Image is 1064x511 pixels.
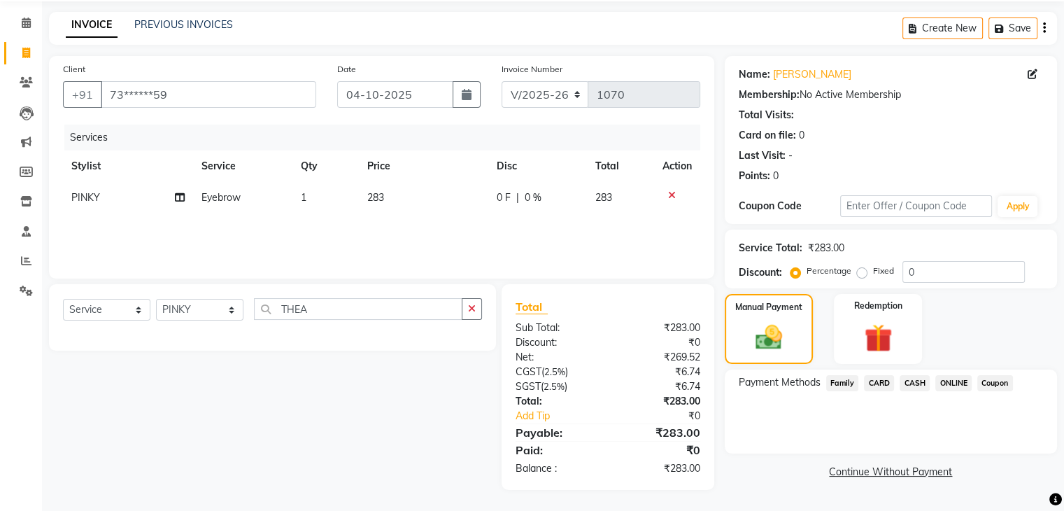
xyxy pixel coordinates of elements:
[608,321,711,335] div: ₹283.00
[505,461,608,476] div: Balance :
[359,150,488,182] th: Price
[587,150,654,182] th: Total
[739,148,786,163] div: Last Visit:
[337,63,356,76] label: Date
[301,191,306,204] span: 1
[516,365,541,378] span: CGST
[367,191,384,204] span: 283
[608,365,711,379] div: ₹6.74
[63,150,193,182] th: Stylist
[63,81,102,108] button: +91
[505,424,608,441] div: Payable:
[71,191,100,204] span: PINKY
[488,150,587,182] th: Disc
[807,265,851,277] label: Percentage
[739,169,770,183] div: Points:
[873,265,894,277] label: Fixed
[505,409,625,423] a: Add Tip
[608,335,711,350] div: ₹0
[728,465,1054,479] a: Continue Without Payment
[739,241,802,255] div: Service Total:
[773,169,779,183] div: 0
[998,196,1037,217] button: Apply
[64,125,711,150] div: Services
[505,365,608,379] div: ( )
[516,190,519,205] span: |
[544,381,565,392] span: 2.5%
[505,379,608,394] div: ( )
[66,13,118,38] a: INVOICE
[902,17,983,39] button: Create New
[739,265,782,280] div: Discount:
[193,150,292,182] th: Service
[977,375,1013,391] span: Coupon
[608,350,711,365] div: ₹269.52
[134,18,233,31] a: PREVIOUS INVOICES
[608,424,711,441] div: ₹283.00
[773,67,851,82] a: [PERSON_NAME]
[739,199,840,213] div: Coupon Code
[505,394,608,409] div: Total:
[101,81,316,108] input: Search by Name/Mobile/Email/Code
[739,108,794,122] div: Total Visits:
[747,322,790,353] img: _cash.svg
[739,128,796,143] div: Card on file:
[840,195,993,217] input: Enter Offer / Coupon Code
[63,63,85,76] label: Client
[654,150,700,182] th: Action
[516,300,548,314] span: Total
[935,375,972,391] span: ONLINE
[735,301,802,314] label: Manual Payment
[516,380,541,393] span: SGST
[808,241,844,255] div: ₹283.00
[856,321,901,356] img: _gift.svg
[608,461,711,476] div: ₹283.00
[608,442,711,458] div: ₹0
[254,298,462,320] input: Search or Scan
[864,375,894,391] span: CARD
[608,394,711,409] div: ₹283.00
[900,375,930,391] span: CASH
[826,375,859,391] span: Family
[799,128,804,143] div: 0
[505,442,608,458] div: Paid:
[201,191,241,204] span: Eyebrow
[854,300,902,312] label: Redemption
[788,148,793,163] div: -
[739,87,1043,102] div: No Active Membership
[497,190,511,205] span: 0 F
[739,67,770,82] div: Name:
[505,335,608,350] div: Discount:
[525,190,541,205] span: 0 %
[502,63,562,76] label: Invoice Number
[988,17,1037,39] button: Save
[544,366,565,377] span: 2.5%
[292,150,359,182] th: Qty
[595,191,612,204] span: 283
[505,321,608,335] div: Sub Total:
[739,375,821,390] span: Payment Methods
[739,87,800,102] div: Membership:
[505,350,608,365] div: Net:
[608,379,711,394] div: ₹6.74
[625,409,710,423] div: ₹0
